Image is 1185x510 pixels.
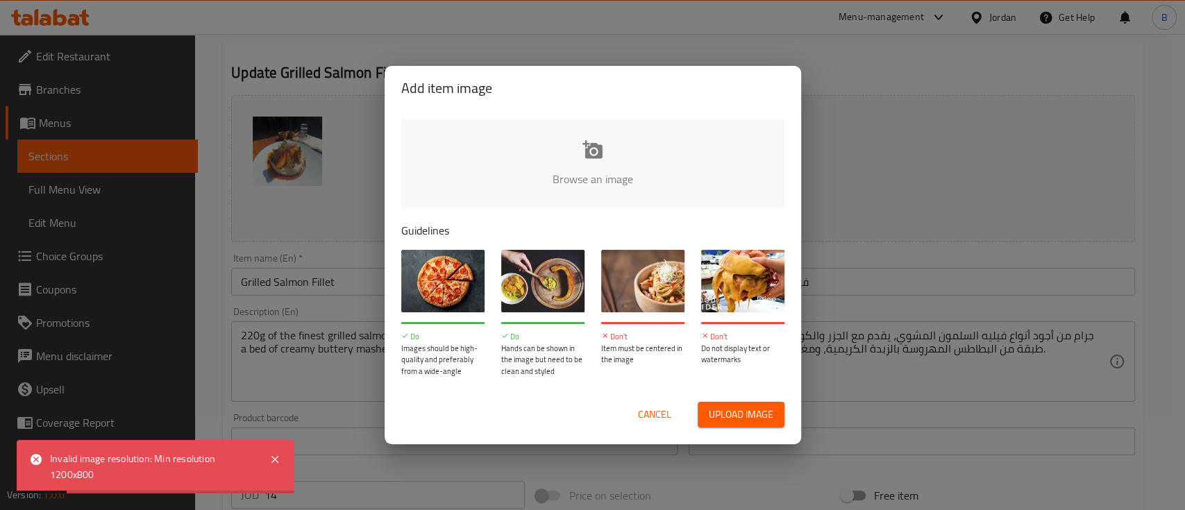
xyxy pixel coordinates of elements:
[701,250,784,312] img: guide-img-4@3x.jpg
[638,406,671,423] span: Cancel
[50,451,255,482] div: Invalid image resolution: Min resolution 1200x800
[401,77,784,99] h2: Add item image
[601,331,684,343] p: Don't
[501,331,585,343] p: Do
[701,331,784,343] p: Don't
[401,343,485,377] p: Images should be high-quality and preferably from a wide-angle
[709,406,773,423] span: Upload image
[501,343,585,377] p: Hands can be shown in the image but need to be clean and styled
[701,343,784,366] p: Do not display text or watermarks
[401,331,485,343] p: Do
[601,343,684,366] p: Item must be centered in the image
[401,250,485,312] img: guide-img-1@3x.jpg
[632,402,677,427] button: Cancel
[501,250,585,312] img: guide-img-2@3x.jpg
[698,402,784,427] button: Upload image
[601,250,684,312] img: guide-img-3@3x.jpg
[401,222,784,239] p: Guidelines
